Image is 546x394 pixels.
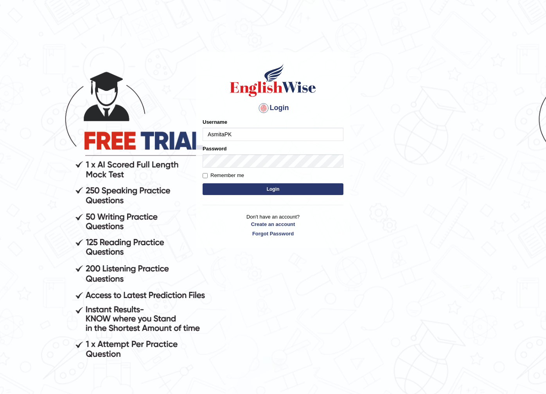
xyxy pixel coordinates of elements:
p: Don't have an account? [203,213,343,237]
label: Username [203,118,227,126]
input: Remember me [203,173,208,178]
a: Create an account [203,220,343,228]
a: Forgot Password [203,230,343,237]
label: Remember me [203,172,244,179]
button: Login [203,183,343,195]
img: Logo of English Wise sign in for intelligent practice with AI [228,63,318,98]
label: Password [203,145,226,152]
h4: Login [203,102,343,114]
